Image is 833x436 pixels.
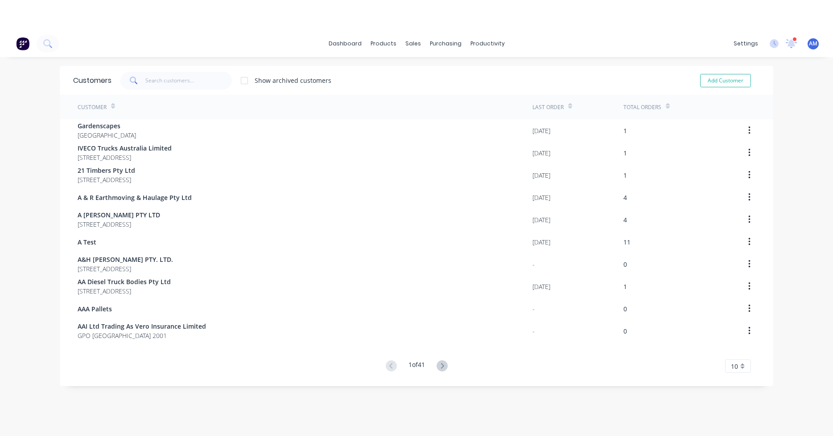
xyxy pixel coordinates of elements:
[623,193,627,202] div: 4
[78,331,206,340] span: GPO [GEOGRAPHIC_DATA] 2001
[78,286,171,296] span: [STREET_ADDRESS]
[78,143,172,153] span: IVECO Trucks Australia Limited
[78,193,192,202] span: A & R Earthmoving & Haulage Pty Ltd
[532,171,550,180] div: [DATE]
[145,72,232,90] input: Search customers...
[78,175,135,184] span: [STREET_ADDRESS]
[78,277,171,286] span: AA Diesel Truck Bodies Pty Ltd
[78,304,112,314] span: AAA Pallets
[700,74,751,87] button: Add Customer
[809,40,817,48] span: AM
[532,282,550,291] div: [DATE]
[532,304,535,314] div: -
[78,264,173,273] span: [STREET_ADDRESS]
[623,237,631,247] div: 11
[78,130,136,140] span: [GEOGRAPHIC_DATA]
[623,260,627,269] div: 0
[532,126,550,135] div: [DATE]
[532,193,550,202] div: [DATE]
[366,37,401,50] div: products
[324,37,366,50] a: dashboard
[729,37,763,50] div: settings
[78,255,173,264] span: A&H [PERSON_NAME] PTY. LTD.
[408,360,425,373] div: 1 of 41
[78,220,160,229] span: [STREET_ADDRESS]
[78,322,206,331] span: AAI Ltd Trading As Vero Insurance Limited
[623,103,661,111] div: Total Orders
[623,215,627,224] div: 4
[532,326,535,336] div: -
[466,37,509,50] div: productivity
[532,215,550,224] div: [DATE]
[78,103,107,111] div: Customer
[78,153,172,162] span: [STREET_ADDRESS]
[255,76,331,85] div: Show archived customers
[623,304,627,314] div: 0
[78,166,135,175] span: 21 Timbers Pty Ltd
[532,103,564,111] div: Last Order
[78,121,136,130] span: Gardenscapes
[731,362,738,371] span: 10
[425,37,466,50] div: purchasing
[401,37,425,50] div: sales
[78,210,160,220] span: A [PERSON_NAME] PTY LTD
[78,237,96,247] span: A Test
[803,406,824,427] iframe: Intercom live chat
[623,282,627,291] div: 1
[623,171,627,180] div: 1
[532,148,550,158] div: [DATE]
[16,37,29,50] img: Factory
[532,260,535,269] div: -
[623,126,627,135] div: 1
[73,75,111,86] div: Customers
[623,326,627,336] div: 0
[532,237,550,247] div: [DATE]
[623,148,627,158] div: 1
